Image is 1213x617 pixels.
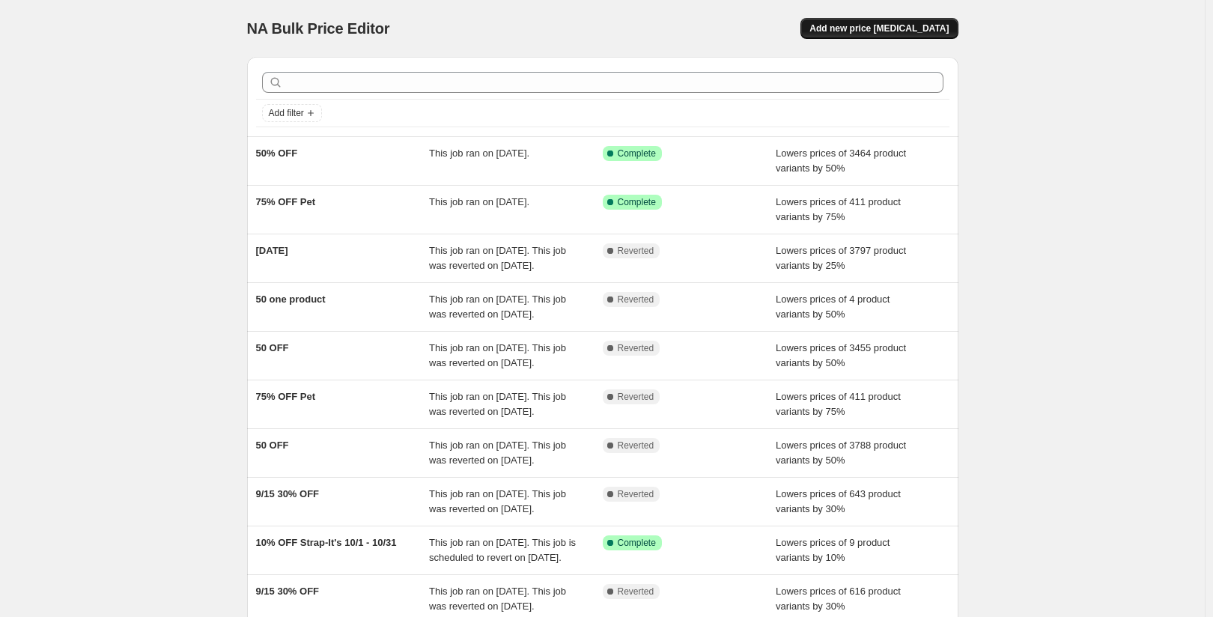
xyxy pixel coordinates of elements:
[618,148,656,159] span: Complete
[800,18,958,39] button: Add new price [MEDICAL_DATA]
[618,391,654,403] span: Reverted
[256,245,288,256] span: [DATE]
[776,196,901,222] span: Lowers prices of 411 product variants by 75%
[429,196,529,207] span: This job ran on [DATE].
[776,488,901,514] span: Lowers prices of 643 product variants by 30%
[618,488,654,500] span: Reverted
[429,391,566,417] span: This job ran on [DATE]. This job was reverted on [DATE].
[429,148,529,159] span: This job ran on [DATE].
[776,342,906,368] span: Lowers prices of 3455 product variants by 50%
[618,196,656,208] span: Complete
[256,440,289,451] span: 50 OFF
[262,104,322,122] button: Add filter
[429,586,566,612] span: This job ran on [DATE]. This job was reverted on [DATE].
[256,537,397,548] span: 10% OFF Strap-It's 10/1 - 10/31
[618,440,654,452] span: Reverted
[776,537,890,563] span: Lowers prices of 9 product variants by 10%
[256,148,298,159] span: 50% OFF
[776,245,906,271] span: Lowers prices of 3797 product variants by 25%
[776,391,901,417] span: Lowers prices of 411 product variants by 75%
[256,391,315,402] span: 75% OFF Pet
[776,294,890,320] span: Lowers prices of 4 product variants by 50%
[618,586,654,598] span: Reverted
[429,440,566,466] span: This job ran on [DATE]. This job was reverted on [DATE].
[256,294,326,305] span: 50 one product
[618,294,654,306] span: Reverted
[618,537,656,549] span: Complete
[776,586,901,612] span: Lowers prices of 616 product variants by 30%
[256,342,289,353] span: 50 OFF
[429,245,566,271] span: This job ran on [DATE]. This job was reverted on [DATE].
[269,107,304,119] span: Add filter
[247,20,390,37] span: NA Bulk Price Editor
[256,196,315,207] span: 75% OFF Pet
[618,245,654,257] span: Reverted
[809,22,949,34] span: Add new price [MEDICAL_DATA]
[429,294,566,320] span: This job ran on [DATE]. This job was reverted on [DATE].
[256,586,320,597] span: 9/15 30% OFF
[429,537,576,563] span: This job ran on [DATE]. This job is scheduled to revert on [DATE].
[429,488,566,514] span: This job ran on [DATE]. This job was reverted on [DATE].
[776,440,906,466] span: Lowers prices of 3788 product variants by 50%
[256,488,320,499] span: 9/15 30% OFF
[429,342,566,368] span: This job ran on [DATE]. This job was reverted on [DATE].
[776,148,906,174] span: Lowers prices of 3464 product variants by 50%
[618,342,654,354] span: Reverted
